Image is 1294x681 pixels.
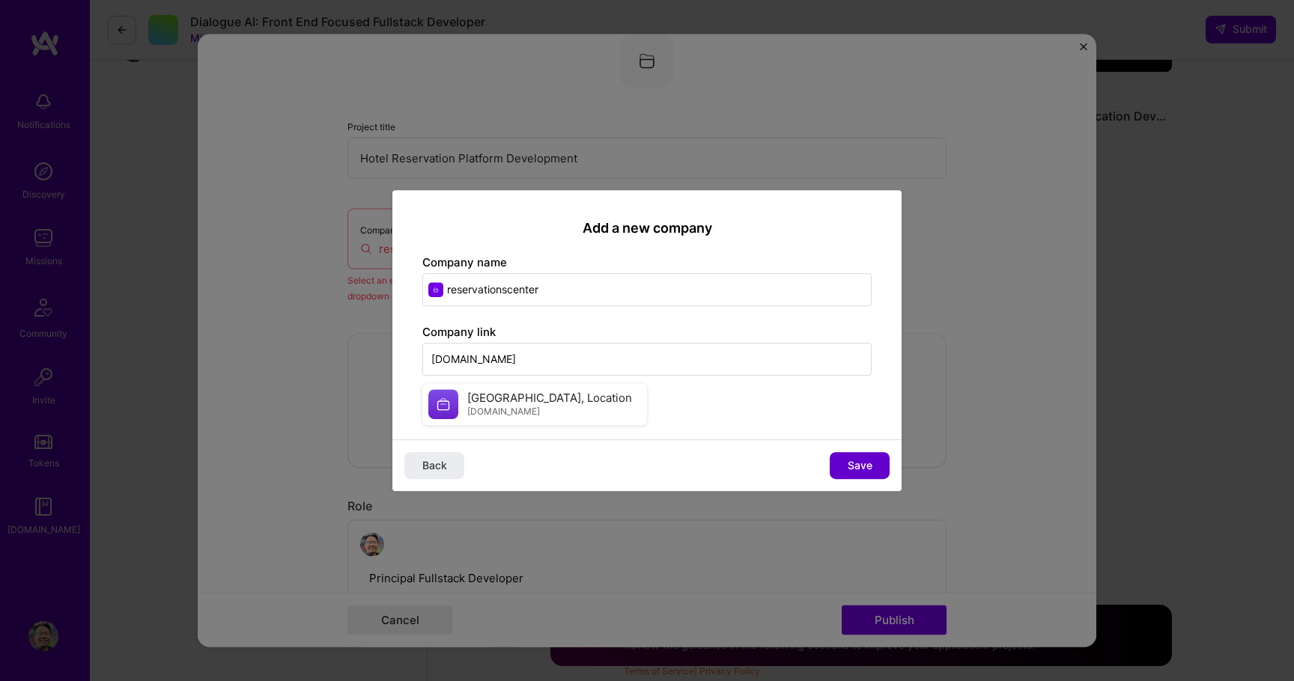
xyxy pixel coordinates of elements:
span: Save [848,458,872,473]
img: Company logo [428,389,458,419]
button: Back [404,452,464,479]
input: Enter name [422,273,872,306]
span: [GEOGRAPHIC_DATA], Location [467,390,632,406]
label: Company name [422,255,507,269]
input: Enter link [422,343,872,376]
label: Company link [422,325,496,339]
span: Back [422,458,447,473]
span: [DOMAIN_NAME] [467,406,540,418]
h2: Add a new company [422,220,872,236]
button: Save [830,452,890,479]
